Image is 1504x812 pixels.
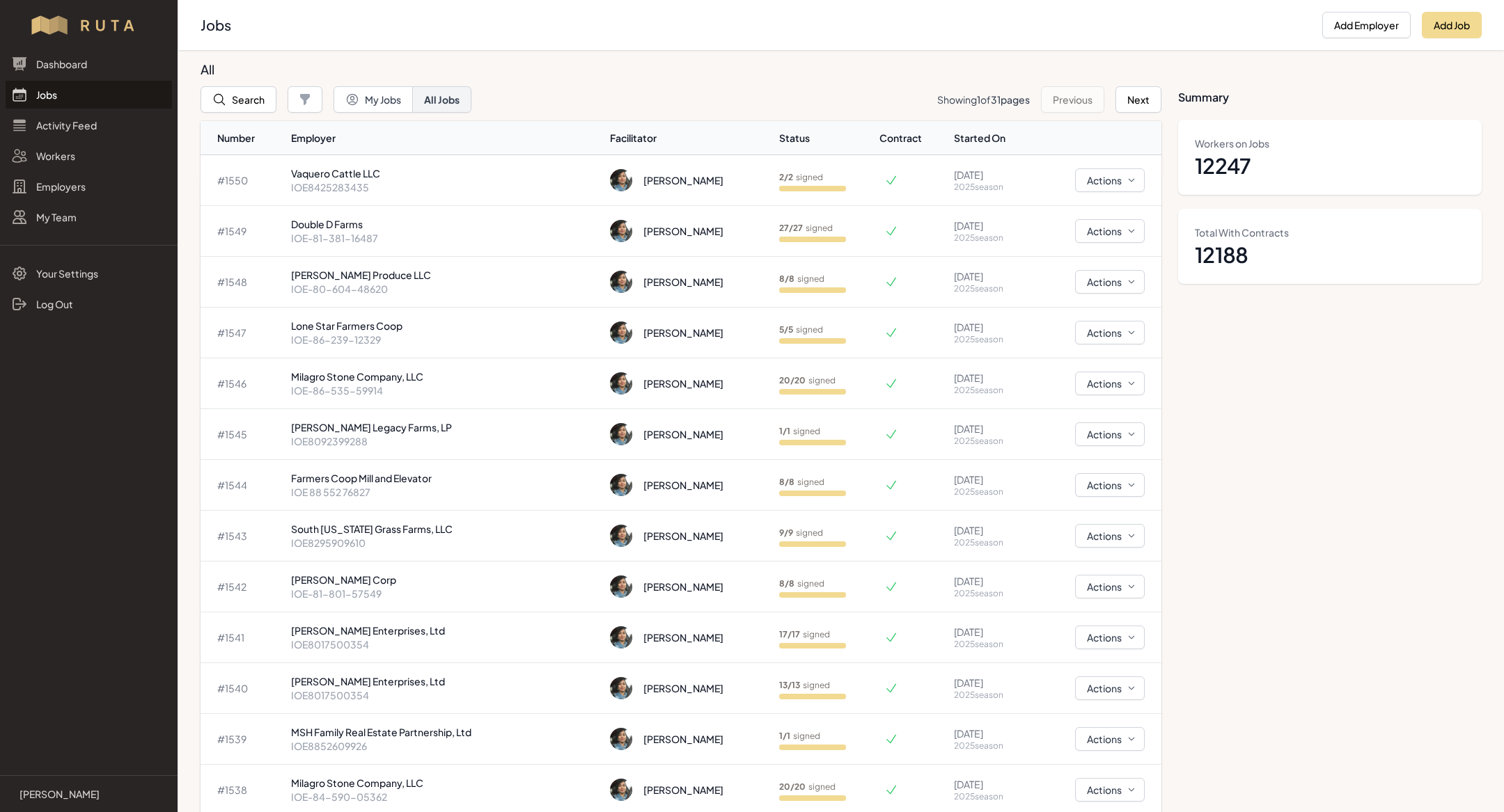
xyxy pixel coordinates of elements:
[291,383,600,397] p: IOE-86-535-59914
[1178,61,1482,106] h3: Summary
[779,477,824,488] p: signed
[291,688,600,702] p: IOE8017500354
[954,232,1028,244] p: 2025 season
[643,630,723,644] div: [PERSON_NAME]
[291,434,600,448] p: IOE8092399288
[1075,524,1145,548] button: Actions
[291,485,600,499] p: IOE 88 552 76827
[779,629,830,640] p: signed
[291,333,600,347] p: IOE-86-239-12329
[291,790,600,804] p: IOE-84-590-05362
[201,714,285,765] td: # 1539
[954,574,1028,588] p: [DATE]
[954,639,1028,650] p: 2025 season
[779,273,824,285] p: signed
[291,637,600,651] p: IOE8017500354
[1075,270,1145,294] button: Actions
[1075,168,1145,192] button: Actions
[774,121,879,155] th: Status
[1322,12,1411,38] button: Add Employer
[643,224,723,238] div: [PERSON_NAME]
[291,536,600,550] p: IOE8295909610
[937,93,1030,106] p: Showing of
[779,680,800,690] b: 13 / 13
[11,787,166,801] a: [PERSON_NAME]
[1075,422,1145,446] button: Actions
[779,527,793,538] b: 9 / 9
[954,371,1028,385] p: [DATE]
[604,121,773,155] th: Facilitator
[201,308,285,358] td: # 1547
[779,426,790,436] b: 1 / 1
[779,578,794,589] b: 8 / 8
[954,269,1028,283] p: [DATE]
[954,690,1028,701] p: 2025 season
[6,173,172,200] a: Employers
[779,324,793,335] b: 5 / 5
[1075,473,1145,497] button: Actions
[1075,676,1145,700] button: Actions
[779,477,794,487] b: 8 / 8
[954,422,1028,436] p: [DATE]
[643,275,723,289] div: [PERSON_NAME]
[201,612,285,663] td: # 1541
[779,629,800,639] b: 17 / 17
[291,674,600,688] p: [PERSON_NAME] Enterprises, Ltd
[6,260,172,287] a: Your Settings
[779,172,793,182] b: 2 / 2
[291,166,600,180] p: Vaquero Cattle LLC
[779,223,803,233] b: 27 / 27
[201,121,285,155] th: Number
[643,326,723,340] div: [PERSON_NAME]
[201,460,285,511] td: # 1544
[954,588,1028,599] p: 2025 season
[291,282,600,296] p: IOE-80-604-48620
[991,93,1030,106] span: 31 pages
[6,290,172,318] a: Log Out
[954,625,1028,639] p: [DATE]
[291,369,600,383] p: Milagro Stone Company, LLC
[291,268,600,282] p: [PERSON_NAME] Produce LLC
[201,155,285,206] td: # 1550
[779,375,806,385] b: 20 / 20
[779,731,790,741] b: 1 / 1
[291,319,600,333] p: Lone Star Farmers Coop
[412,86,471,113] button: All Jobs
[201,206,285,257] td: # 1549
[291,420,600,434] p: [PERSON_NAME] Legacy Farms, LP
[1075,626,1145,649] button: Actions
[643,529,723,543] div: [PERSON_NAME]
[779,375,836,386] p: signed
[201,358,285,409] td: # 1546
[954,777,1028,791] p: [DATE]
[201,86,276,113] button: Search
[334,86,413,113] button: My Jobs
[643,681,723,695] div: [PERSON_NAME]
[1075,321,1145,344] button: Actions
[954,283,1028,294] p: 2025 season
[779,426,820,437] p: signed
[954,537,1028,548] p: 2025 season
[954,182,1028,193] p: 2025 season
[291,217,600,231] p: Double D Farms
[954,486,1028,497] p: 2025 season
[937,86,1161,113] nav: Pagination
[954,740,1028,751] p: 2025 season
[201,61,1150,78] h3: All
[291,587,600,600] p: IOE-81-801-57549
[879,121,948,155] th: Contract
[954,320,1028,334] p: [DATE]
[201,409,285,460] td: # 1545
[779,731,820,742] p: signed
[291,522,600,536] p: South [US_STATE] Grass Farms, LLC
[201,511,285,562] td: # 1543
[954,472,1028,486] p: [DATE]
[954,218,1028,232] p: [DATE]
[1422,12,1482,38] button: Add Job
[643,376,723,390] div: [PERSON_NAME]
[201,15,1311,35] h2: Jobs
[779,578,824,589] p: signed
[779,781,836,793] p: signed
[1075,778,1145,802] button: Actions
[954,791,1028,802] p: 2025 season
